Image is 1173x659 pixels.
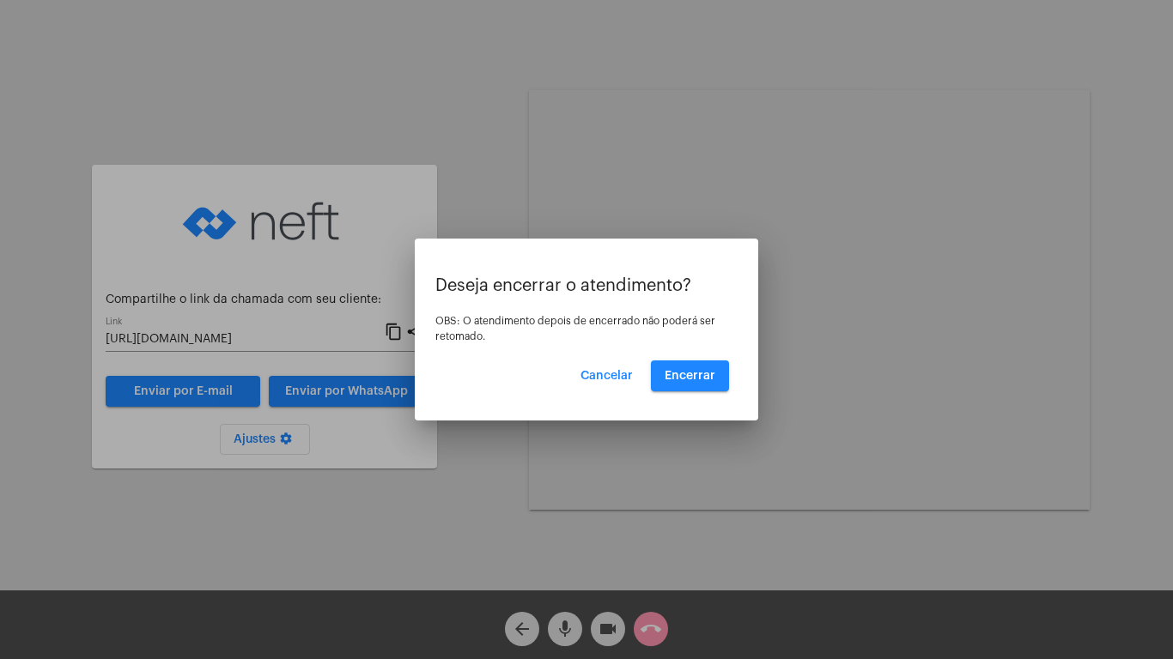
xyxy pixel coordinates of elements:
[580,370,633,382] span: Cancelar
[567,360,647,391] button: Cancelar
[435,316,715,342] span: OBS: O atendimento depois de encerrado não poderá ser retomado.
[651,360,729,391] button: Encerrar
[435,276,738,295] p: Deseja encerrar o atendimento?
[665,370,715,382] span: Encerrar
